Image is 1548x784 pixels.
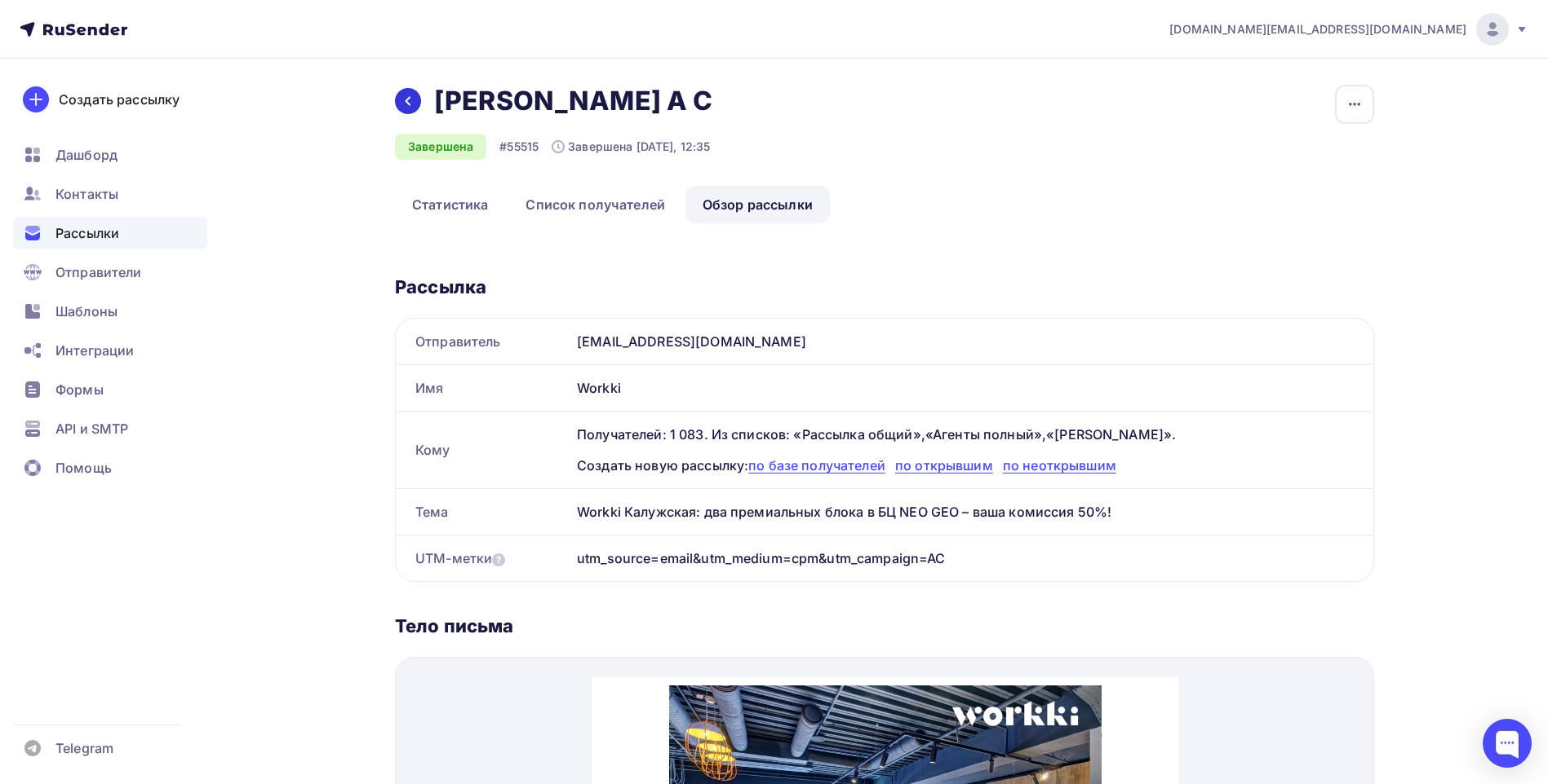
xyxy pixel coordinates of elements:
[13,295,207,328] a: Шаблоны
[13,373,207,406] a: Формы
[577,425,1354,444] div: Получателей: 1 083. Из списков: «Рассылка общий»,«Агенты полный»,«[PERSON_NAME]».
[570,319,1373,364] div: [EMAIL_ADDRESS][DOMAIN_NAME]
[110,404,477,421] p: БЦ "Neo Geo" | Workki [STREET_ADDRESS].
[396,365,570,411] div: Имя
[414,452,417,467] strong: .
[78,8,510,297] img: Новогодняя елка с подарками
[13,178,207,210] a: Контакты
[396,489,570,535] div: Тема
[552,139,710,155] div: Завершена [DATE], 12:35
[395,275,1374,298] div: Рассылка
[110,548,255,563] strong: Что получает арендатор?
[55,145,118,165] span: Дашборд
[59,90,180,109] div: Создать рассылку
[388,357,393,381] strong: !
[748,457,885,473] span: по базе получателей
[55,302,118,321] span: Шаблоны
[131,336,455,381] strong: Сервисные офисы в Workki Калужская: два премиальных блока
[55,419,128,438] span: API и SMTP
[110,437,305,451] strong: Доступные для аренды форматы:
[434,85,712,117] h2: [PERSON_NAME] А С
[110,437,477,533] p: 🔹 – 1 231,2 м² | 4 370 000 ₽/мес | 185 рабочих мест 🔹 – 1 315,6 м² | 5 430 000 ₽/мес. | 230 рабоч...
[124,484,163,499] strong: Блок С
[685,186,830,223] a: Обзор рассылки
[570,489,1373,535] div: Workki Калужская: два премиальных блока в БЦ NEO GEO – ваша комиссия 50%!
[13,217,207,249] a: Рассылки
[1003,457,1116,473] span: по неоткрывшим
[13,256,207,288] a: Отправители
[570,365,1373,411] div: Workki
[1169,21,1466,37] span: [DOMAIN_NAME][EMAIL_ADDRESS][DOMAIN_NAME]
[508,186,682,223] a: Список получателей
[395,134,486,160] div: Завершена
[55,341,134,360] span: Интеграции
[395,614,1374,637] div: Тело письма
[124,452,255,467] strong: Блок [PERSON_NAME]
[55,223,119,243] span: Рассылки
[577,548,946,568] div: utm_source=email&utm_medium=cpm&utm_campaign=AC
[415,548,505,568] div: UTM-метки
[124,500,288,515] strong: Комбинированный блок А+С
[110,564,477,644] p: ✔ Готовые офисные пространства с мебелью и техникой ✔ Видовые террасы, переговорные, зоны отдыха,...
[1169,13,1528,46] a: [DOMAIN_NAME][EMAIL_ADDRESS][DOMAIN_NAME]
[55,184,118,204] span: Контакты
[396,427,570,473] div: Кому
[499,139,539,155] div: #55515
[396,319,570,364] div: Отправитель
[110,404,162,419] strong: Локация:
[395,186,505,223] a: Статистика
[55,380,104,399] span: Формы
[55,738,113,758] span: Telegram
[13,139,207,171] a: Дашборд
[895,457,993,473] span: по открывшим
[55,262,142,282] span: Отправители
[577,456,1354,475] div: Создать новую рассылку:
[55,458,112,478] span: Помощь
